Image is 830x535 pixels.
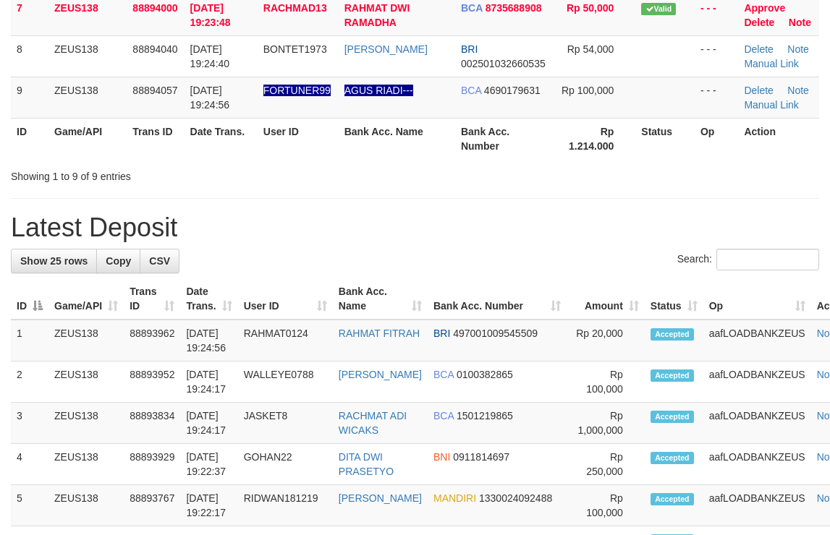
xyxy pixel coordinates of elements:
span: [DATE] 19:24:56 [190,85,230,111]
td: ZEUS138 [48,320,124,361]
td: 88893962 [124,320,180,361]
span: Copy 1501219865 to clipboard [457,410,513,421]
td: - - - [695,77,738,118]
input: Search: [716,249,819,270]
span: BRI [461,43,478,55]
th: Bank Acc. Name [339,118,455,159]
a: RACHMAT ADI WICAKS [339,410,407,436]
span: Copy 002501032660535 to clipboard [461,58,546,69]
span: Copy 0100382865 to clipboard [457,369,513,380]
span: Rp 100,000 [562,85,614,96]
th: Amount: activate to sort column ascending [567,278,645,320]
th: Game/API: activate to sort column ascending [48,278,124,320]
td: 88893767 [124,485,180,526]
th: Bank Acc. Number: activate to sort column ascending [428,278,567,320]
span: Accepted [651,411,694,423]
a: Note [787,43,809,55]
th: Date Trans.: activate to sort column ascending [180,278,237,320]
span: BCA [461,2,483,14]
span: BCA [433,369,454,380]
td: 5 [11,485,48,526]
a: Delete [744,17,774,28]
a: Show 25 rows [11,249,97,273]
a: Note [787,85,809,96]
a: CSV [140,249,179,273]
th: ID: activate to sort column descending [11,278,48,320]
span: Copy [106,255,131,267]
span: BRI [433,328,450,339]
span: Copy 497001009545509 to clipboard [453,328,538,339]
td: ZEUS138 [48,361,124,403]
th: Game/API [48,118,127,159]
td: [DATE] 19:22:37 [180,444,237,485]
span: 88894040 [132,43,177,55]
span: Valid transaction [641,3,676,15]
a: Manual Link [744,58,799,69]
span: CSV [149,255,170,267]
span: Accepted [651,328,694,341]
th: Bank Acc. Number [455,118,554,159]
span: Copy 1330024092488 to clipboard [479,492,552,504]
td: 88893929 [124,444,180,485]
td: [DATE] 19:24:17 [180,361,237,403]
td: 88893834 [124,403,180,444]
a: DITA DWI PRASETYO [339,451,394,477]
a: Copy [96,249,140,273]
td: JASKET8 [238,403,333,444]
td: ZEUS138 [48,444,124,485]
td: 2 [11,361,48,403]
td: Rp 1,000,000 [567,403,645,444]
span: MANDIRI [433,492,476,504]
td: Rp 20,000 [567,320,645,361]
td: RIDWAN181219 [238,485,333,526]
td: 88893952 [124,361,180,403]
td: GOHAN22 [238,444,333,485]
a: [PERSON_NAME] [344,43,428,55]
td: ZEUS138 [48,35,127,77]
td: aafLOADBANKZEUS [703,403,811,444]
span: BONTET1973 [263,43,327,55]
td: 3 [11,403,48,444]
span: Accepted [651,452,694,464]
span: Copy 0911814697 to clipboard [453,451,509,463]
th: Bank Acc. Name: activate to sort column ascending [333,278,428,320]
span: Rp 50,000 [567,2,614,14]
span: [DATE] 19:23:48 [190,2,231,28]
div: Showing 1 to 9 of 9 entries [11,163,335,184]
th: Status: activate to sort column ascending [645,278,703,320]
span: BCA [433,410,454,421]
td: RAHMAT0124 [238,320,333,361]
th: Action [738,118,819,159]
th: Rp 1.214.000 [554,118,636,159]
a: Delete [744,85,773,96]
td: aafLOADBANKZEUS [703,320,811,361]
span: 88894057 [132,85,177,96]
td: aafLOADBANKZEUS [703,444,811,485]
td: aafLOADBANKZEUS [703,485,811,526]
th: Date Trans. [185,118,258,159]
td: ZEUS138 [48,403,124,444]
td: ZEUS138 [48,77,127,118]
a: RAHMAT DWI RAMADHA [344,2,410,28]
label: Search: [677,249,819,270]
a: Manual Link [744,99,799,111]
th: User ID [258,118,339,159]
span: BNI [433,451,450,463]
span: Accepted [651,369,694,382]
th: Trans ID [127,118,184,159]
a: Approve [744,2,785,14]
a: AGUS RIADI--- [344,85,413,96]
span: 88894000 [132,2,177,14]
a: [PERSON_NAME] [339,492,422,504]
td: ZEUS138 [48,485,124,526]
span: Accepted [651,493,694,505]
td: [DATE] 19:22:17 [180,485,237,526]
td: 8 [11,35,48,77]
span: [DATE] 19:24:40 [190,43,230,69]
td: Rp 100,000 [567,485,645,526]
td: [DATE] 19:24:17 [180,403,237,444]
span: BCA [461,85,481,96]
th: Op: activate to sort column ascending [703,278,811,320]
span: Copy 8735688908 to clipboard [486,2,542,14]
span: Show 25 rows [20,255,88,267]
